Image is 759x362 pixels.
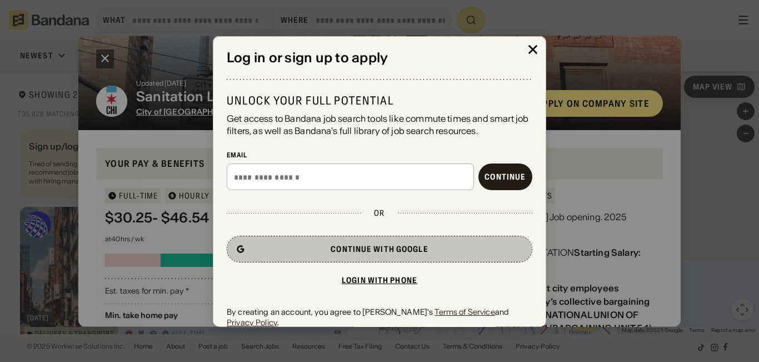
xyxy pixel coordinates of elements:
div: Continue [485,173,526,181]
a: Privacy Policy [227,317,277,327]
div: Unlock your full potential [227,93,532,107]
div: Log in or sign up to apply [227,49,532,66]
div: Continue with Google [331,245,428,253]
div: Email [227,150,532,159]
div: or [374,208,385,218]
div: By creating an account, you agree to [PERSON_NAME]'s and . [227,307,532,327]
div: Login with phone [342,276,417,284]
div: Get access to Bandana job search tools like commute times and smart job filters, as well as Banda... [227,112,532,137]
a: Terms of Service [435,307,495,317]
